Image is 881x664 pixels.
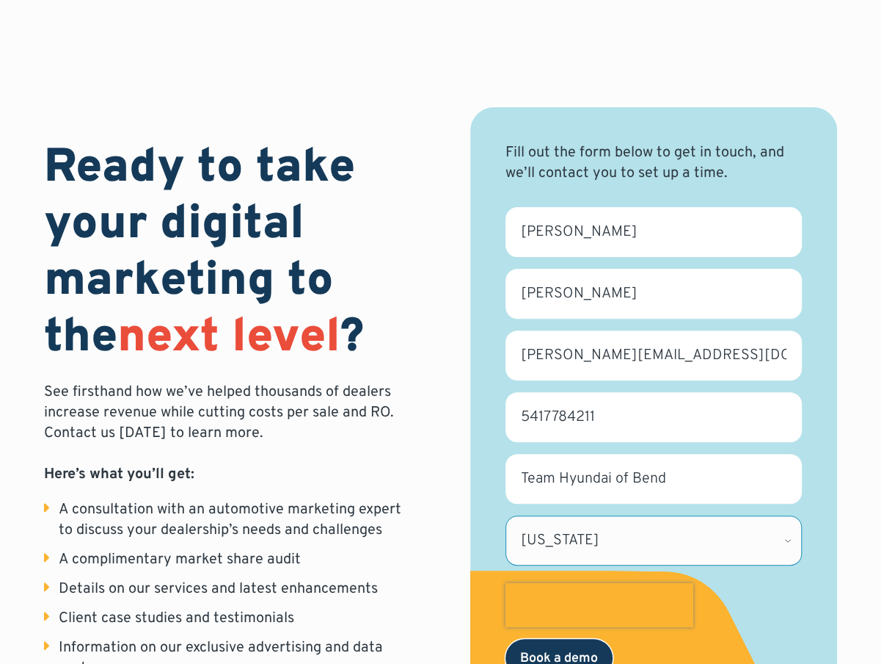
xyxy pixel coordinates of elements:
input: Dealership name [505,454,802,504]
div: Fill out the form below to get in touch, and we’ll contact you to set up a time. [505,142,802,184]
input: Phone number [505,392,802,442]
div: Client case studies and testimonials [59,608,294,629]
input: Business email [505,331,802,380]
div: Details on our services and latest enhancements [59,579,378,599]
span: next level [117,308,340,369]
div: A consultation with an automotive marketing expert to discuss your dealership’s needs and challenges [59,499,411,541]
input: Last name [505,269,802,319]
div: A complimentary market share audit [59,549,301,570]
input: First name [505,207,802,257]
p: See firsthand how we’ve helped thousands of dealers increase revenue while cutting costs per sale... [44,382,411,485]
strong: Here’s what you’ll get: [44,465,194,484]
iframe: reCAPTCHA [505,583,693,627]
h1: Ready to take your digital marketing to the ? [44,141,411,367]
